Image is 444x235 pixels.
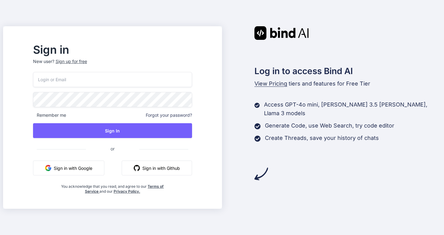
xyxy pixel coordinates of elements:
button: Sign in with Google [33,161,104,175]
h2: Sign in [33,45,192,55]
div: You acknowledge that you read, and agree to our and our [60,180,166,194]
span: Remember me [33,112,66,118]
p: tiers and features for Free Tier [254,79,441,88]
img: github [134,165,140,171]
a: Terms of Service [85,184,164,194]
p: New user? [33,58,192,72]
a: Privacy Policy. [114,189,140,194]
button: Sign In [33,123,192,138]
p: Access GPT-4o mini, [PERSON_NAME] 3.5 [PERSON_NAME], Llama 3 models [264,100,441,118]
img: arrow [254,167,268,181]
p: Generate Code, use Web Search, try code editor [265,121,394,130]
span: or [86,141,139,156]
button: Sign in with Github [122,161,192,175]
img: google [45,165,51,171]
div: Sign up for free [56,58,87,65]
p: Create Threads, save your history of chats [265,134,379,142]
h2: Log in to access Bind AI [254,65,441,78]
span: Forgot your password? [146,112,192,118]
input: Login or Email [33,72,192,87]
span: View Pricing [254,80,287,87]
img: Bind AI logo [254,26,309,40]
